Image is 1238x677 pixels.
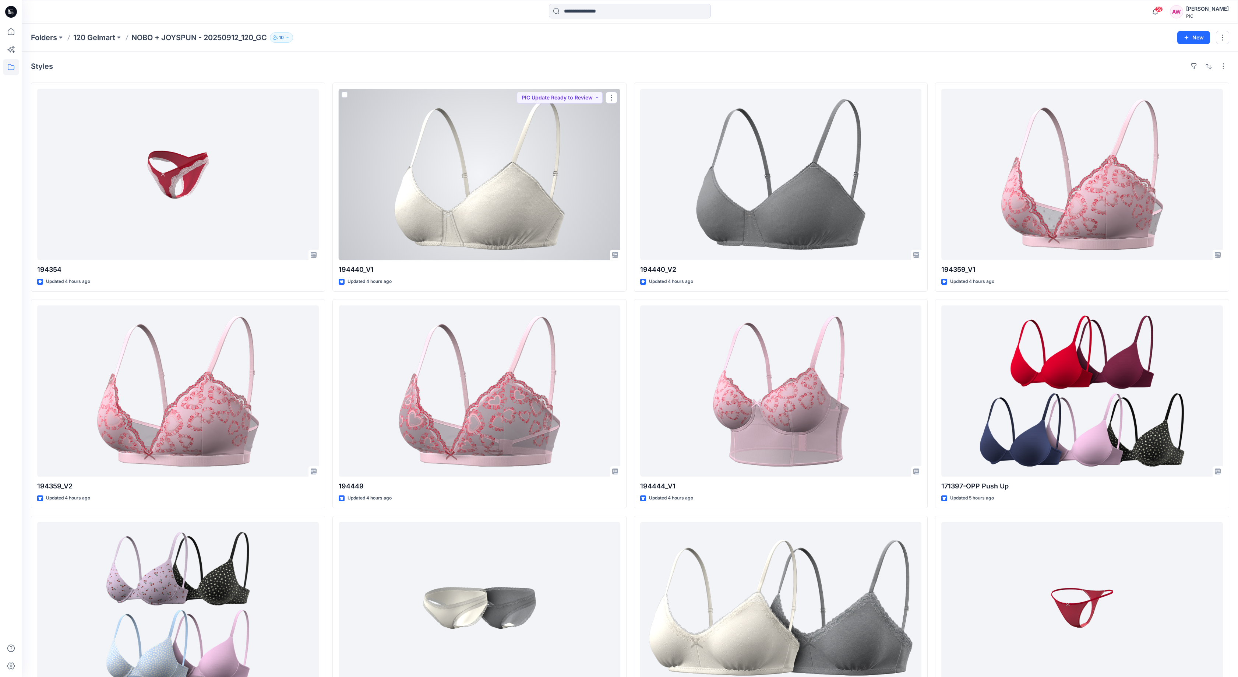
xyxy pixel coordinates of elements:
p: 194440_V2 [640,264,922,275]
p: 194444_V1 [640,481,922,491]
p: 194449 [339,481,620,491]
a: 120 Gelmart [73,32,115,43]
p: Updated 4 hours ago [46,494,90,502]
div: PIC [1186,13,1229,19]
p: 171397-OPP Push Up [941,481,1223,491]
a: 194440_V1 [339,89,620,260]
a: 171397-OPP Push Up [941,305,1223,477]
button: 10 [270,32,293,43]
p: Updated 4 hours ago [46,278,90,285]
h4: Styles [31,62,53,71]
a: 194359_V1 [941,89,1223,260]
button: New [1177,31,1210,44]
p: NOBO + JOYSPUN - 20250912_120_GC [131,32,267,43]
a: 194354 [37,89,319,260]
p: Updated 4 hours ago [649,278,693,285]
a: 194444_V1 [640,305,922,477]
div: AW [1170,5,1183,18]
a: 194359_V2 [37,305,319,477]
p: Updated 4 hours ago [348,494,392,502]
p: 10 [279,34,284,42]
p: 194359_V1 [941,264,1223,275]
span: 59 [1155,6,1163,12]
a: Folders [31,32,57,43]
a: 194449 [339,305,620,477]
p: Updated 4 hours ago [950,278,994,285]
p: 194440_V1 [339,264,620,275]
p: 194359_V2 [37,481,319,491]
p: Updated 5 hours ago [950,494,994,502]
p: Updated 4 hours ago [649,494,693,502]
p: 194354 [37,264,319,275]
div: [PERSON_NAME] [1186,4,1229,13]
a: 194440_V2 [640,89,922,260]
p: Updated 4 hours ago [348,278,392,285]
